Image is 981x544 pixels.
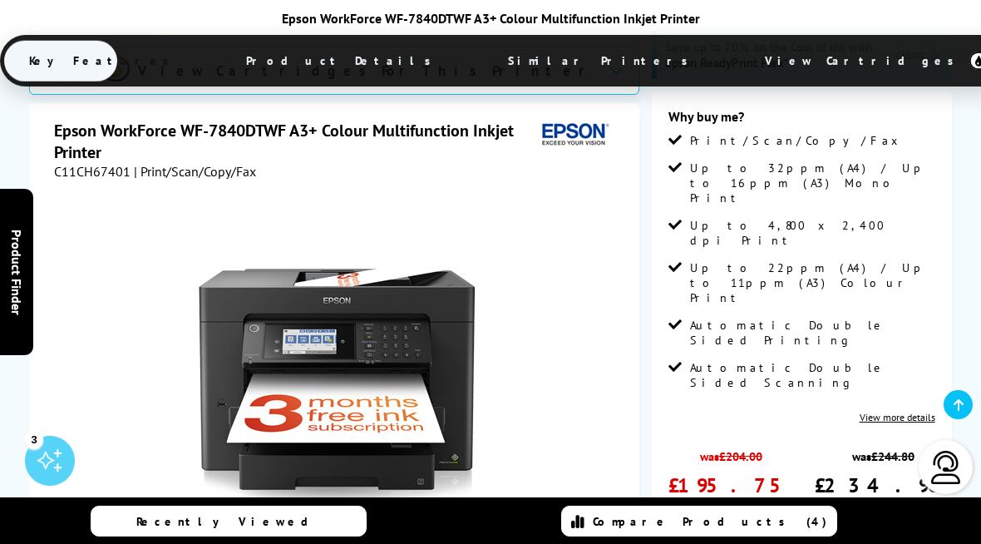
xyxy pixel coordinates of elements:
[871,448,914,464] strike: £244.80
[929,451,963,484] img: user-headset-light.svg
[690,318,935,348] span: Automatic Double Sided Printing
[593,514,827,529] span: Compare Products (4)
[690,133,904,148] span: Print/Scan/Copy/Fax
[561,506,837,537] a: Compare Products (4)
[221,41,465,81] span: Product Details
[91,506,367,537] a: Recently Viewed
[54,120,535,163] h1: Epson WorkForce WF-7840DTWF A3+ Colour Multifunction Inkjet Printer
[668,108,935,133] div: Why buy me?
[134,163,256,180] span: | Print/Scan/Copy/Fax
[668,472,794,498] span: £195.75
[136,514,325,529] span: Recently Viewed
[719,448,762,464] strike: £204.00
[25,430,43,448] div: 3
[690,360,935,390] span: Automatic Double Sided Scanning
[8,230,25,315] span: Product Finder
[815,472,951,498] span: £234.90
[860,411,935,423] a: View more details
[668,440,794,464] span: was
[483,41,722,81] span: Similar Printers
[535,120,612,151] img: Epson
[4,41,203,81] span: Key Features
[173,213,499,539] img: Epson WorkForce WF-7840DTWF
[690,260,935,305] span: Up to 22ppm (A4) / Up to 11ppm (A3) Colour Print
[690,161,935,205] span: Up to 32ppm (A4) / Up to 16ppm (A3) Mono Print
[690,218,935,248] span: Up to 4,800 x 2,400 dpi Print
[815,440,951,464] span: was
[54,163,131,180] span: C11CH67401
